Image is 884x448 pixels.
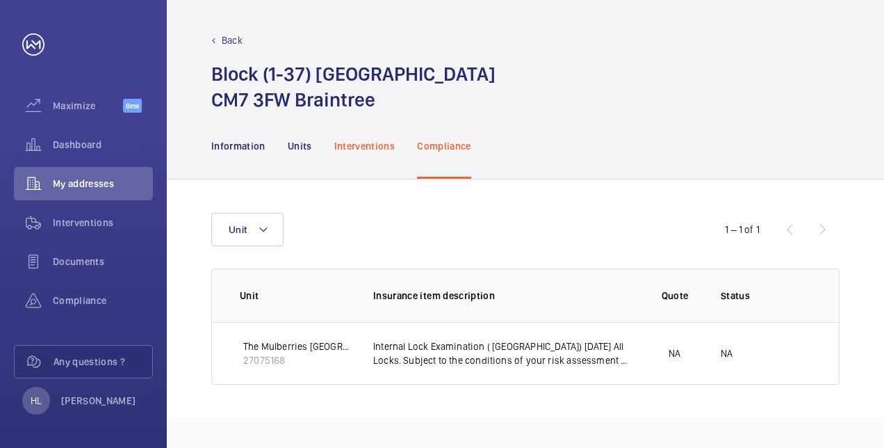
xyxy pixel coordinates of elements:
span: Documents [53,255,153,269]
p: Status [721,289,824,303]
span: My addresses [53,177,153,191]
p: Interventions [334,139,395,153]
span: Beta [123,99,142,113]
p: Units [288,139,312,153]
p: NA [669,346,680,360]
p: Insurance item description [373,289,629,303]
p: Unit [240,289,351,303]
span: Any questions ? [54,355,152,369]
p: HL [31,394,42,408]
p: [PERSON_NAME] [61,394,136,408]
p: 27075168 [243,353,351,367]
span: Compliance [53,294,153,307]
div: 1 – 1 of 1 [725,223,760,237]
p: Information [211,139,265,153]
h1: Block (1-37) [GEOGRAPHIC_DATA] CM7 3FW Braintree [211,61,496,113]
p: Quote [662,289,689,303]
span: Dashboard [53,138,153,152]
p: NA [721,346,732,360]
button: Unit [211,213,284,246]
p: Internal Lock Examination ( [GEOGRAPHIC_DATA]) [DATE] All Locks. Subject to the conditions of you... [373,339,629,367]
span: Interventions [53,216,153,230]
span: Maximize [53,99,123,113]
p: The Mulberries [GEOGRAPHIC_DATA] [243,339,351,353]
p: Back [222,33,243,47]
span: Unit [229,224,247,235]
p: Compliance [417,139,471,153]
